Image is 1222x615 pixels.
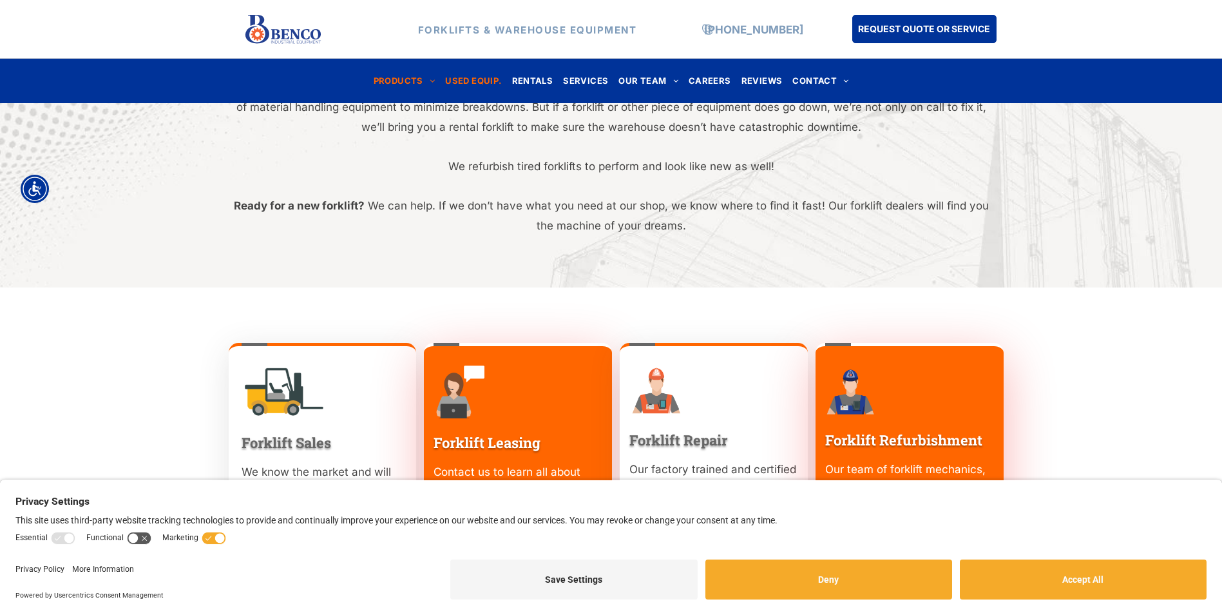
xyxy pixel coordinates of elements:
[852,15,997,43] a: REQUEST QUOTE OR SERVICE
[368,72,441,90] a: PRODUCTS
[613,72,683,90] a: OUR TEAM
[445,72,501,90] span: USED EQUIP.
[234,199,365,212] span: Ready for a new forklift?
[242,433,331,452] span: Forklift Sales
[418,23,637,35] strong: FORKLIFTS & WAREHOUSE EQUIPMENT
[787,72,854,90] a: CONTACT
[368,199,989,232] span: We can help. If we don’t have what you need at our shop, we know where to find it fast! Our forkl...
[448,160,774,173] span: We refurbish tired forklifts to perform and look like new as well!
[825,463,986,535] span: Our team of forklift mechanics, body repair, and paint will get your old forklift looking and wor...
[736,72,788,90] a: REVIEWS
[629,431,728,449] span: Forklift Repair
[507,72,558,90] a: RENTALS
[629,463,796,535] span: Our factory trained and certified technicians know how to get your forklift up and running so you...
[434,433,540,452] span: Forklift Leasing
[434,465,597,557] span: Contact us to learn all about long-term leasing or short-term rentals for all types of forklifts ...
[226,81,997,133] span: Benco customers count on us to make sure their industrial equipment is in top shape. We perform r...
[683,72,736,90] a: CAREERS
[558,72,613,90] a: SERVICES
[242,465,391,538] span: We know the market and will get you top dollar if you’re selling, or top value if you’re buying. ...
[858,17,990,41] span: REQUEST QUOTE OR SERVICE
[825,431,982,449] span: Forklift Refurbishment
[21,175,49,203] div: Accessibility Menu
[704,23,803,35] a: [PHONE_NUMBER]
[242,364,326,418] img: bencoindustrial
[440,72,506,90] a: USED EQUIP.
